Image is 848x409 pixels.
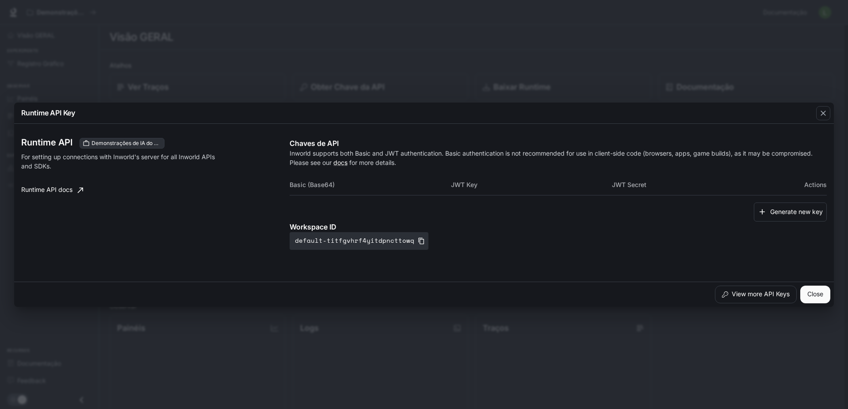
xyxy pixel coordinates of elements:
span: Demonstrações de IA do mundo interno [88,139,163,147]
p: Inworld supports both Basic and JWT authentication. Basic authentication is not recommended for u... [290,149,827,167]
p: Runtime API Key [21,107,75,118]
th: JWT Secret [612,174,773,195]
p: For setting up connections with Inworld's server for all Inworld APIs and SDKs. [21,152,217,171]
th: Actions [773,174,827,195]
button: default-titfgvhrf4yitdpncttowq [290,232,428,250]
a: docs [333,159,348,166]
th: JWT Key [451,174,612,195]
div: These keys will apply to your current workspace only [80,138,164,149]
button: View more API Keys [715,286,797,303]
h3: Runtime API [21,138,73,147]
a: Runtime API docs [18,181,87,199]
button: Generate new key [754,203,827,222]
p: Chaves de API [290,138,827,149]
p: Workspace ID [290,222,827,232]
button: Close [800,286,830,303]
th: Basic (Base64) [290,174,451,195]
